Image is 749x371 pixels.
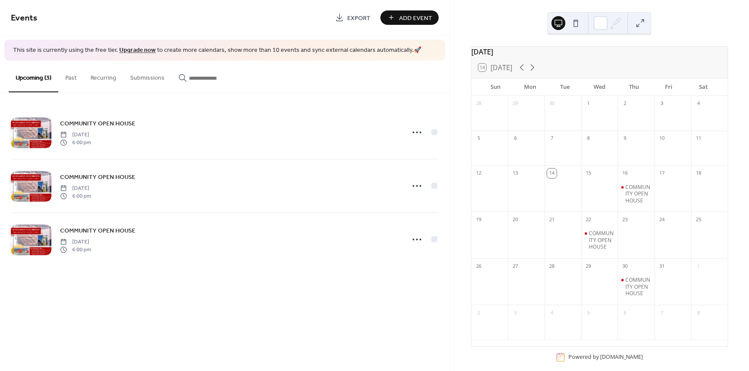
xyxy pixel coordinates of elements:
[511,261,520,271] div: 27
[547,215,557,224] div: 21
[9,61,58,92] button: Upcoming (3)
[547,169,557,178] div: 14
[694,169,703,178] div: 18
[694,261,703,271] div: 1
[657,308,667,317] div: 7
[60,172,135,182] a: COMMUNITY OPEN HOUSE
[657,134,667,143] div: 10
[471,47,728,57] div: [DATE]
[60,139,91,147] span: 6:00 pm
[511,215,520,224] div: 20
[694,308,703,317] div: 8
[511,99,520,108] div: 29
[511,134,520,143] div: 6
[60,226,135,235] span: COMMUNITY OPEN HOUSE
[399,13,432,23] span: Add Event
[657,215,667,224] div: 24
[511,308,520,317] div: 3
[84,61,123,91] button: Recurring
[584,134,593,143] div: 8
[60,184,91,192] span: [DATE]
[657,261,667,271] div: 31
[329,10,377,25] a: Export
[657,169,667,178] div: 17
[547,308,557,317] div: 4
[657,99,667,108] div: 3
[694,215,703,224] div: 25
[686,78,721,96] div: Sat
[123,61,171,91] button: Submissions
[60,226,135,236] a: COMMUNITY OPEN HOUSE
[60,118,135,128] a: COMMUNITY OPEN HOUSE
[584,99,593,108] div: 1
[380,10,439,25] button: Add Event
[11,10,37,27] span: Events
[617,78,652,96] div: Thu
[478,78,513,96] div: Sun
[547,134,557,143] div: 7
[474,308,484,317] div: 2
[620,215,630,224] div: 23
[547,99,557,108] div: 30
[618,277,654,297] div: COMMUNITY OPEN HOUSE
[620,261,630,271] div: 30
[620,169,630,178] div: 16
[60,131,91,138] span: [DATE]
[511,169,520,178] div: 13
[60,238,91,246] span: [DATE]
[589,230,614,250] div: COMMUNITY OPEN HOUSE
[547,261,557,271] div: 28
[600,354,643,361] a: [DOMAIN_NAME]
[60,192,91,200] span: 6:00 pm
[513,78,547,96] div: Mon
[581,230,618,250] div: COMMUNITY OPEN HOUSE
[694,134,703,143] div: 11
[474,261,484,271] div: 26
[474,215,484,224] div: 19
[620,308,630,317] div: 6
[584,308,593,317] div: 5
[568,354,643,361] div: Powered by
[618,184,654,204] div: COMMUNITY OPEN HOUSE
[60,119,135,128] span: COMMUNITY OPEN HOUSE
[474,134,484,143] div: 5
[582,78,617,96] div: Wed
[620,99,630,108] div: 2
[584,215,593,224] div: 22
[474,99,484,108] div: 28
[13,46,421,55] span: This site is currently using the free tier. to create more calendars, show more than 10 events an...
[60,246,91,254] span: 6:00 pm
[58,61,84,91] button: Past
[474,169,484,178] div: 12
[547,78,582,96] div: Tue
[652,78,686,96] div: Fri
[625,184,651,204] div: COMMUNITY OPEN HOUSE
[347,13,370,23] span: Export
[625,277,651,297] div: COMMUNITY OPEN HOUSE
[620,134,630,143] div: 9
[694,99,703,108] div: 4
[584,169,593,178] div: 15
[584,261,593,271] div: 29
[119,44,156,56] a: Upgrade now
